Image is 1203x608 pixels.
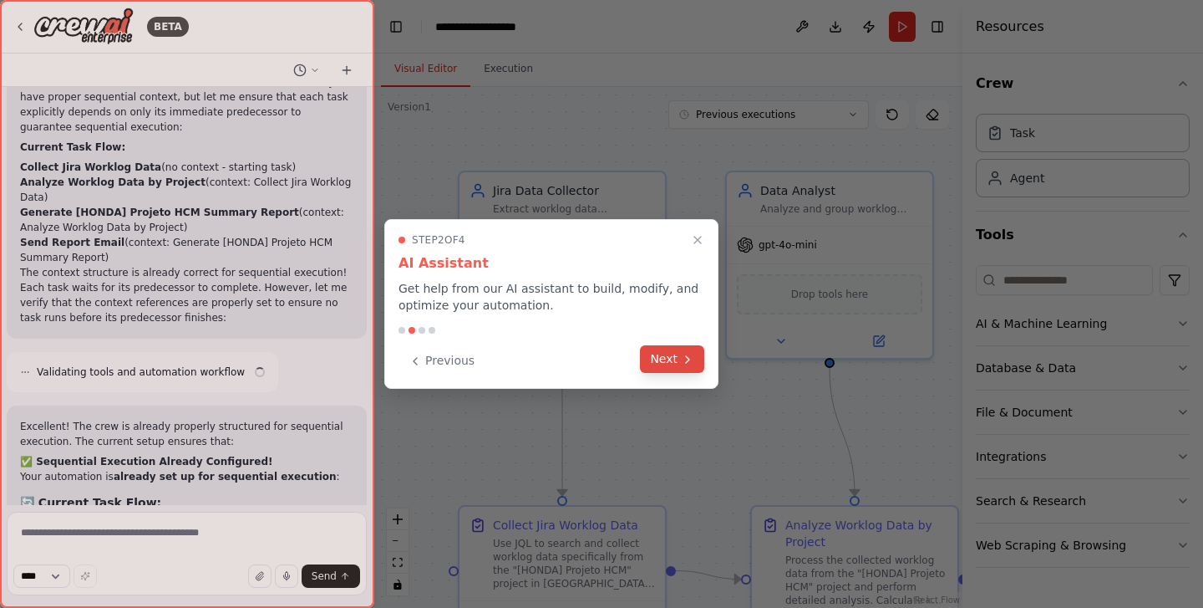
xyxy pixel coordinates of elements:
[640,345,704,373] button: Next
[398,347,485,375] button: Previous
[384,15,408,38] button: Hide left sidebar
[688,230,708,250] button: Close walkthrough
[398,253,704,273] h3: AI Assistant
[398,280,704,314] p: Get help from our AI assistant to build, modify, and optimize your automation.
[412,233,465,247] span: Step 2 of 4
